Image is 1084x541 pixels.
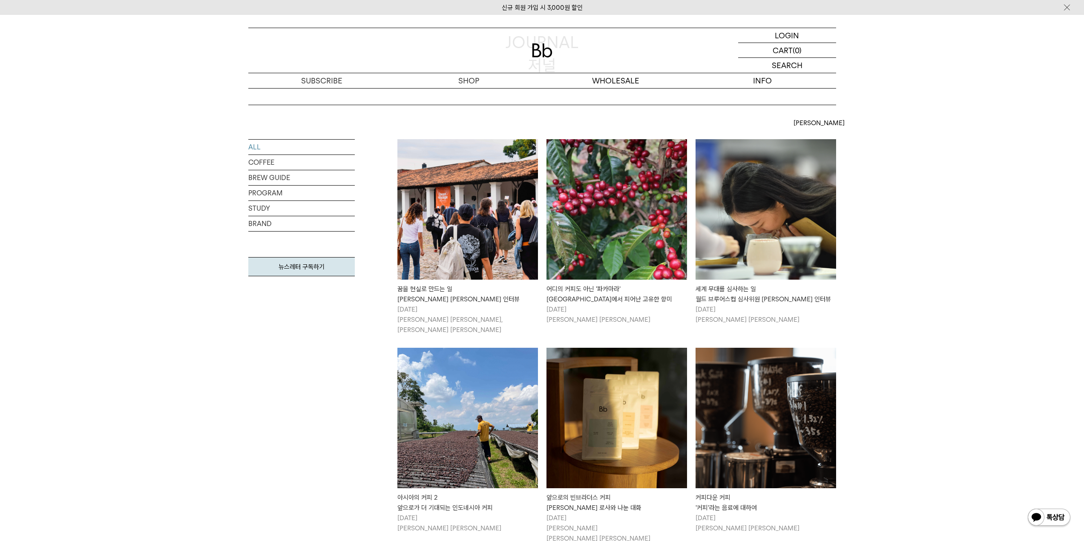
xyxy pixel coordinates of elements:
a: SUBSCRIBE [248,73,395,88]
p: INFO [689,73,836,88]
p: [DATE] [PERSON_NAME] [PERSON_NAME] [397,513,538,533]
a: COFFEE [248,155,355,170]
div: 어디의 커피도 아닌 '파카마라' [GEOGRAPHIC_DATA]에서 피어난 고유한 향미 [546,284,687,304]
img: 세계 무대를 심사하는 일월드 브루어스컵 심사위원 크리스티 인터뷰 [696,139,836,280]
p: LOGIN [775,28,799,43]
div: 커피다운 커피 '커피'라는 음료에 대하여 [696,492,836,513]
img: 어디의 커피도 아닌 '파카마라'엘살바도르에서 피어난 고유한 향미 [546,139,687,280]
a: 아시아의 커피 2앞으로가 더 기대되는 인도네시아 커피 아시아의 커피 2앞으로가 더 기대되는 인도네시아 커피 [DATE][PERSON_NAME] [PERSON_NAME] [397,348,538,533]
a: 커피다운 커피'커피'라는 음료에 대하여 커피다운 커피'커피'라는 음료에 대하여 [DATE][PERSON_NAME] [PERSON_NAME] [696,348,836,533]
p: [DATE] [PERSON_NAME] [PERSON_NAME] [696,304,836,325]
p: WHOLESALE [542,73,689,88]
a: 꿈을 현실로 만드는 일빈보야지 탁승희 대표 인터뷰 꿈을 현실로 만드는 일[PERSON_NAME] [PERSON_NAME] 인터뷰 [DATE][PERSON_NAME] [PERS... [397,139,538,335]
span: [PERSON_NAME] [794,118,845,128]
p: SEARCH [772,58,802,73]
a: ALL [248,140,355,155]
a: 세계 무대를 심사하는 일월드 브루어스컵 심사위원 크리스티 인터뷰 세계 무대를 심사하는 일월드 브루어스컵 심사위원 [PERSON_NAME] 인터뷰 [DATE][PERSON_NA... [696,139,836,325]
a: SHOP [395,73,542,88]
a: 어디의 커피도 아닌 '파카마라'엘살바도르에서 피어난 고유한 향미 어디의 커피도 아닌 '파카마라'[GEOGRAPHIC_DATA]에서 피어난 고유한 향미 [DATE][PERSON... [546,139,687,325]
img: 아시아의 커피 2앞으로가 더 기대되는 인도네시아 커피 [397,348,538,488]
a: PROGRAM [248,186,355,200]
p: [DATE] [PERSON_NAME] [PERSON_NAME] [696,513,836,533]
img: 카카오톡 채널 1:1 채팅 버튼 [1027,508,1071,528]
div: 세계 무대를 심사하는 일 월드 브루어스컵 심사위원 [PERSON_NAME] 인터뷰 [696,284,836,304]
img: 로고 [532,43,552,57]
div: 꿈을 현실로 만드는 일 [PERSON_NAME] [PERSON_NAME] 인터뷰 [397,284,538,304]
a: 신규 회원 가입 시 3,000원 할인 [502,4,583,11]
a: 뉴스레터 구독하기 [248,257,355,276]
a: CART (0) [738,43,836,58]
p: [DATE] [PERSON_NAME] [PERSON_NAME], [PERSON_NAME] [PERSON_NAME] [397,304,538,335]
p: [DATE] [PERSON_NAME] [PERSON_NAME] [546,304,687,325]
img: 커피다운 커피'커피'라는 음료에 대하여 [696,348,836,488]
a: LOGIN [738,28,836,43]
p: (0) [793,43,802,57]
img: 앞으로의 빈브라더스 커피 그린빈 바이어 로사와 나눈 대화 [546,348,687,488]
a: BREW GUIDE [248,170,355,185]
p: CART [773,43,793,57]
img: 꿈을 현실로 만드는 일빈보야지 탁승희 대표 인터뷰 [397,139,538,280]
div: 앞으로의 빈브라더스 커피 [PERSON_NAME] 로사와 나눈 대화 [546,492,687,513]
a: BRAND [248,216,355,231]
a: STUDY [248,201,355,216]
div: 아시아의 커피 2 앞으로가 더 기대되는 인도네시아 커피 [397,492,538,513]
